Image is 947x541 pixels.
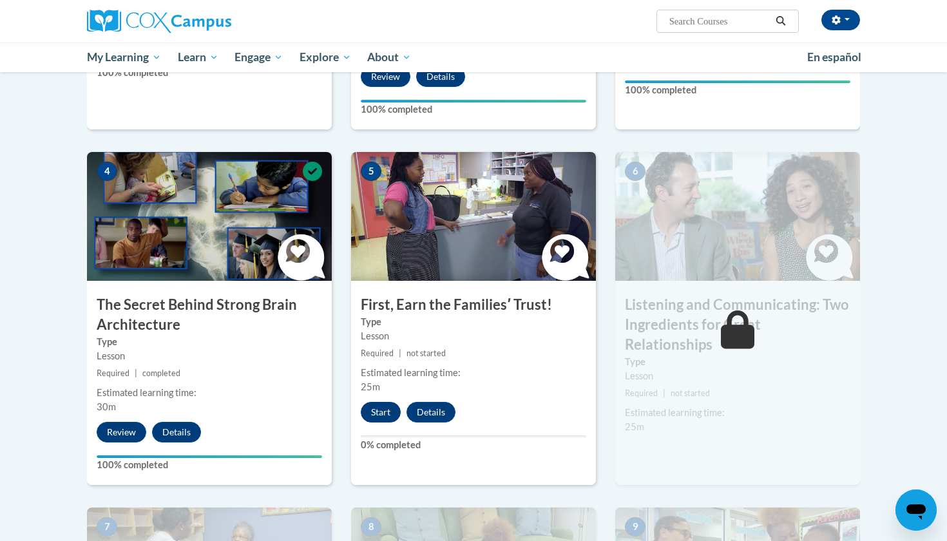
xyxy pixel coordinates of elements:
h3: Listening and Communicating: Two Ingredients for Great Relationships [615,295,860,354]
span: | [399,348,401,358]
label: Type [97,335,322,349]
button: Review [361,66,410,87]
span: Required [361,348,394,358]
span: My Learning [87,50,161,65]
label: 0% completed [361,438,586,452]
div: Main menu [68,43,879,72]
span: | [135,368,137,378]
div: Your progress [361,100,586,102]
div: Estimated learning time: [361,366,586,380]
div: Your progress [97,455,322,458]
span: 4 [97,162,117,181]
h3: The Secret Behind Strong Brain Architecture [87,295,332,335]
a: Cox Campus [87,10,332,33]
label: Type [361,315,586,329]
span: Required [625,388,658,398]
span: not started [407,348,446,358]
label: Type [625,355,850,369]
div: Estimated learning time: [97,386,322,400]
input: Search Courses [668,14,771,29]
a: Explore [291,43,359,72]
a: En español [799,44,870,71]
button: Details [152,422,201,442]
img: Course Image [87,152,332,281]
span: completed [142,368,180,378]
span: Learn [178,50,218,65]
div: Lesson [625,369,850,383]
label: 100% completed [97,66,322,80]
button: Account Settings [821,10,860,30]
span: 5 [361,162,381,181]
span: | [663,388,665,398]
span: 25m [625,421,644,432]
img: Course Image [615,152,860,281]
span: 7 [97,517,117,536]
span: 30m [97,401,116,412]
div: Lesson [361,329,586,343]
div: Lesson [97,349,322,363]
img: Course Image [351,152,596,281]
label: 100% completed [97,458,322,472]
div: Your progress [625,81,850,83]
span: En español [807,50,861,64]
span: Required [97,368,129,378]
h3: First, Earn the Familiesʹ Trust! [351,295,596,315]
span: 6 [625,162,646,181]
button: Review [97,422,146,442]
span: Explore [300,50,351,65]
label: 100% completed [625,83,850,97]
button: Details [407,402,455,422]
a: Learn [169,43,227,72]
span: Engage [234,50,283,65]
iframe: Button to launch messaging window [895,489,937,531]
button: Start [361,402,401,422]
button: Search [771,14,790,29]
span: 9 [625,517,646,536]
button: Details [416,66,465,87]
span: 8 [361,517,381,536]
span: About [367,50,411,65]
span: 25m [361,381,380,392]
label: 100% completed [361,102,586,117]
a: Engage [226,43,291,72]
a: About [359,43,420,72]
span: not started [671,388,710,398]
a: My Learning [79,43,169,72]
img: Cox Campus [87,10,231,33]
div: Estimated learning time: [625,406,850,420]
